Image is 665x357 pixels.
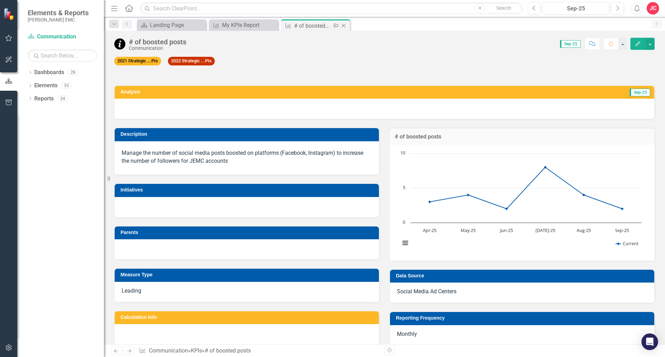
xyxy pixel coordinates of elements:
div: # of boosted posts [205,347,251,354]
text: 5 [403,184,405,190]
span: Sep-25 [630,89,650,96]
path: May-25, 4. Current. [467,194,470,196]
a: Communication [28,33,97,41]
a: Communication [149,347,188,354]
button: View chart menu, Chart [400,238,410,248]
path: Sep-25, 2. Current. [621,207,624,210]
text: 0 [403,219,405,225]
svg: Interactive chart [397,150,645,254]
input: Search Below... [28,50,97,62]
div: My KPIs Report [222,21,276,29]
text: Apr-25 [423,227,436,233]
button: Show Current [616,240,639,247]
a: Reports [34,95,54,103]
div: Monthly [390,325,654,345]
h3: Reporting Frequency [396,315,651,321]
button: Search [486,3,521,13]
span: Leading [122,287,141,294]
div: Chart. Highcharts interactive chart. [397,150,648,254]
text: Aug-25 [577,227,591,233]
h3: Initiatives [121,187,375,193]
h3: Measure Type [121,272,375,277]
div: Landing Page [150,21,204,29]
div: 29 [68,70,79,75]
h3: Description [121,132,375,137]
a: Dashboards [34,69,64,77]
span: 2022 Strategic ...PIs [168,57,215,65]
p: Manage the number of social media posts boosted on platforms (Facebook, Instagram) to increase th... [122,148,372,167]
input: Search ClearPoint... [140,2,523,15]
img: ClearPoint Strategy [3,8,16,20]
path: Aug-25, 4. Current. [583,194,585,196]
a: My KPIs Report [211,21,276,29]
div: 33 [61,83,72,89]
h3: Data Source [396,273,651,278]
path: Jun-25, 2. Current. [505,207,508,210]
text: Sep-25 [615,227,629,233]
button: Sep-25 [543,2,609,15]
path: Apr-25, 3. Current. [428,200,431,203]
span: 2021 Strategic ...PIs [114,57,161,65]
div: Open Intercom Messenger [641,333,658,350]
button: JC [647,2,659,15]
text: Jun-25 [499,227,513,233]
p: Social Media Ad Centers [397,288,647,296]
span: Elements & Reports [28,9,89,17]
small: [PERSON_NAME] EMC [28,17,89,23]
span: Sep-25 [560,40,580,48]
h3: Calculation Info [121,315,375,320]
div: Communication [129,46,186,51]
path: Jul-25, 8. Current. [544,166,547,169]
div: » » [139,347,379,355]
h3: Analysis [121,89,378,95]
text: [DATE]-25 [535,227,555,233]
div: # of boosted posts [294,21,331,30]
h3: # of boosted posts [395,134,649,140]
a: Landing Page [139,21,204,29]
div: 24 [57,96,68,101]
div: # of boosted posts [129,38,186,46]
text: 10 [400,150,405,156]
text: May-25 [461,227,476,233]
h3: Parents [121,230,375,235]
a: KPIs [191,347,202,354]
div: Sep-25 [545,5,607,13]
a: Elements [34,82,57,90]
img: Information Only [114,38,125,50]
span: Search [496,5,511,11]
